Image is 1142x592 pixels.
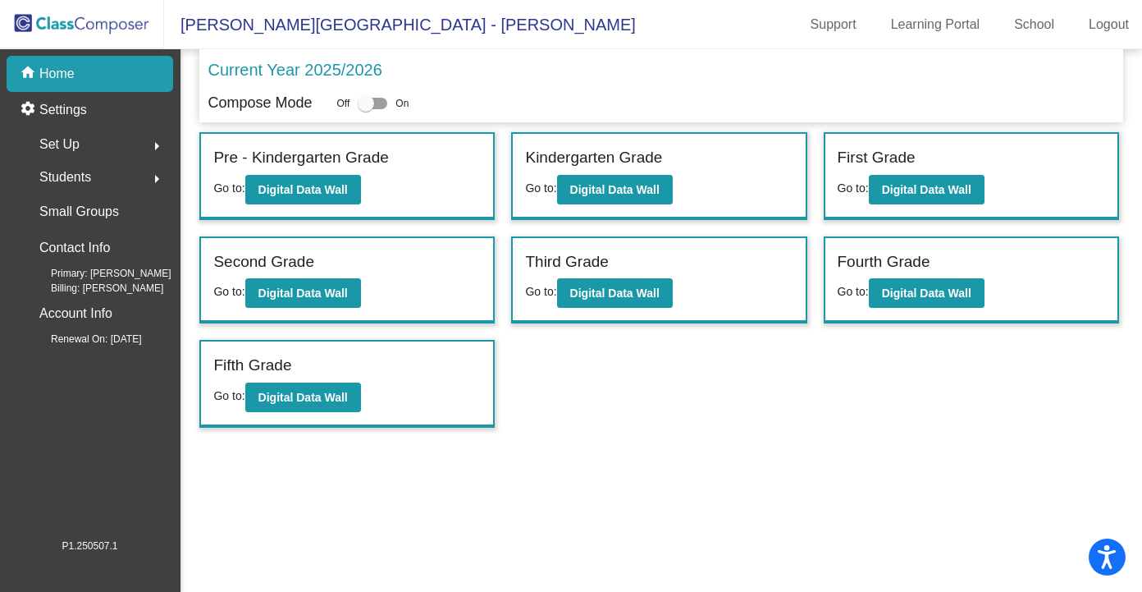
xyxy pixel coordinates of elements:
p: Compose Mode [208,92,312,114]
span: Go to: [213,181,244,195]
b: Digital Data Wall [570,183,660,196]
a: Logout [1076,11,1142,38]
button: Digital Data Wall [245,383,361,412]
span: Primary: [PERSON_NAME] [25,266,171,281]
button: Digital Data Wall [557,175,673,204]
button: Digital Data Wall [245,278,361,308]
p: Home [39,64,75,84]
b: Digital Data Wall [882,287,971,300]
p: Settings [39,100,87,120]
span: Go to: [213,285,244,298]
a: School [1001,11,1067,38]
span: Go to: [525,285,556,298]
span: Go to: [838,181,869,195]
label: Second Grade [213,250,314,274]
span: Off [337,96,350,111]
span: Go to: [213,389,244,402]
p: Small Groups [39,200,119,223]
b: Digital Data Wall [258,183,348,196]
label: Pre - Kindergarten Grade [213,146,388,170]
mat-icon: settings [20,100,39,120]
p: Account Info [39,302,112,325]
a: Learning Portal [878,11,994,38]
button: Digital Data Wall [245,175,361,204]
span: Billing: [PERSON_NAME] [25,281,163,296]
p: Current Year 2025/2026 [208,57,381,82]
p: Contact Info [39,236,110,259]
mat-icon: arrow_right [147,136,167,156]
button: Digital Data Wall [869,175,984,204]
label: Fifth Grade [213,354,291,378]
mat-icon: arrow_right [147,169,167,189]
b: Digital Data Wall [258,287,348,300]
span: [PERSON_NAME][GEOGRAPHIC_DATA] - [PERSON_NAME] [164,11,636,38]
label: First Grade [838,146,916,170]
span: Renewal On: [DATE] [25,332,141,346]
span: Students [39,166,91,189]
button: Digital Data Wall [557,278,673,308]
span: On [395,96,409,111]
a: Support [797,11,870,38]
b: Digital Data Wall [570,287,660,300]
b: Digital Data Wall [882,183,971,196]
mat-icon: home [20,64,39,84]
label: Fourth Grade [838,250,930,274]
button: Digital Data Wall [869,278,984,308]
b: Digital Data Wall [258,391,348,404]
span: Go to: [838,285,869,298]
span: Set Up [39,133,80,156]
span: Go to: [525,181,556,195]
label: Kindergarten Grade [525,146,662,170]
label: Third Grade [525,250,608,274]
